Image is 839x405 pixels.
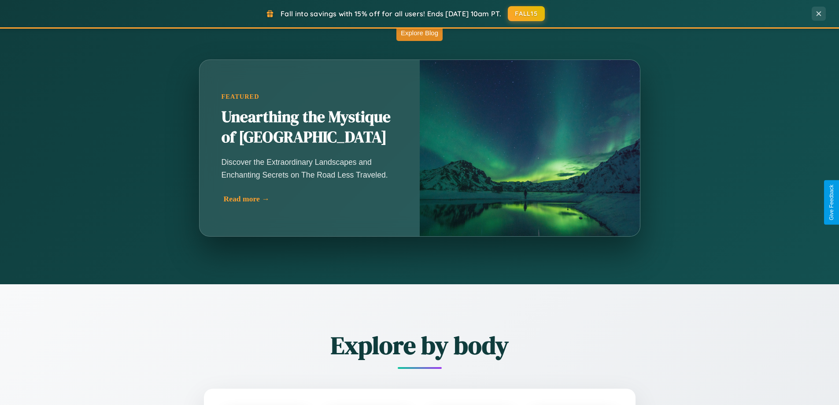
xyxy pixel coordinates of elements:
[396,25,443,41] button: Explore Blog
[224,194,400,204] div: Read more →
[222,156,398,181] p: Discover the Extraordinary Landscapes and Enchanting Secrets on The Road Less Traveled.
[155,328,684,362] h2: Explore by body
[222,93,398,100] div: Featured
[222,107,398,148] h2: Unearthing the Mystique of [GEOGRAPHIC_DATA]
[281,9,501,18] span: Fall into savings with 15% off for all users! Ends [DATE] 10am PT.
[828,185,835,220] div: Give Feedback
[508,6,545,21] button: FALL15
